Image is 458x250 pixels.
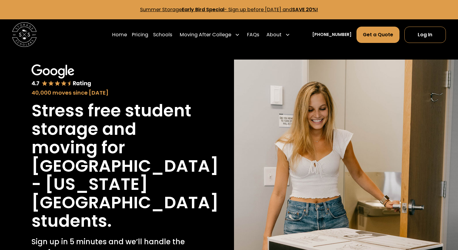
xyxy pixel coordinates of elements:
[132,26,148,43] a: Pricing
[140,6,318,13] a: Summer StorageEarly Bird Special- Sign up before [DATE] andSAVE 20%!
[32,157,219,212] h1: [GEOGRAPHIC_DATA] - [US_STATE][GEOGRAPHIC_DATA]
[266,31,282,38] div: About
[177,26,242,43] div: Moving After College
[264,26,293,43] div: About
[312,31,352,38] a: [PHONE_NUMBER]
[32,89,193,97] div: 40,000 moves since [DATE]
[12,22,36,47] img: Storage Scholars main logo
[153,26,172,43] a: Schools
[356,27,399,43] a: Get a Quote
[112,26,127,43] a: Home
[32,64,91,87] img: Google 4.7 star rating
[292,6,318,13] strong: SAVE 20%!
[32,102,193,157] h1: Stress free student storage and moving for
[180,31,231,38] div: Moving After College
[404,27,446,43] a: Log In
[32,212,112,230] h1: students.
[247,26,259,43] a: FAQs
[182,6,224,13] strong: Early Bird Special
